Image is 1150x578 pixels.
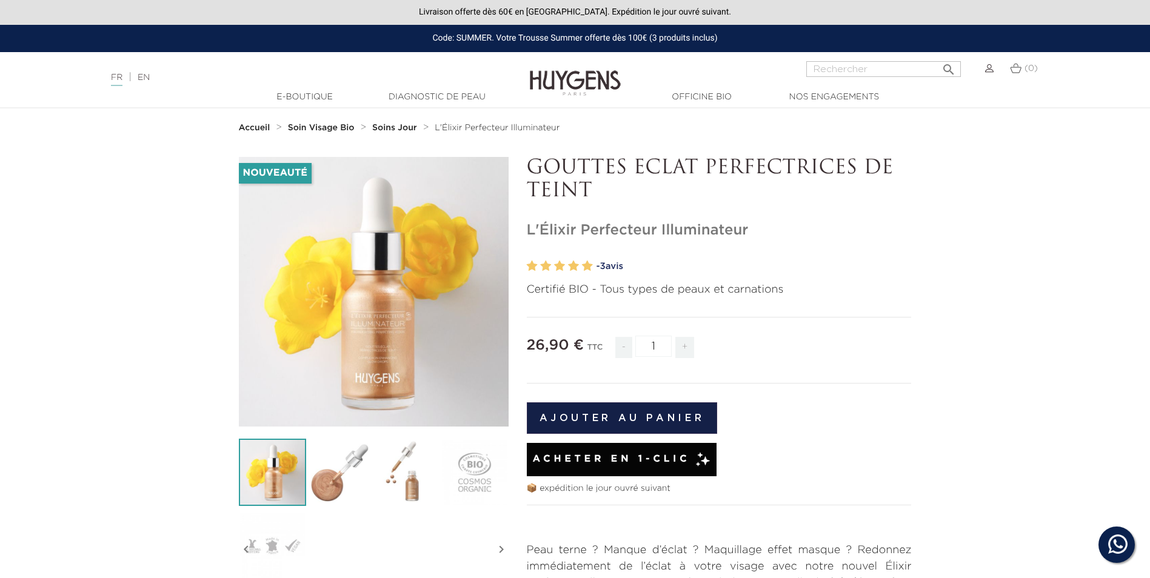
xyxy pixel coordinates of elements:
[239,123,273,133] a: Accueil
[527,338,584,353] span: 26,90 €
[527,257,538,275] label: 1
[1025,64,1038,73] span: (0)
[372,123,420,133] a: Soins Jour
[568,257,579,275] label: 4
[288,123,358,133] a: Soin Visage Bio
[244,91,366,104] a: E-Boutique
[675,337,695,358] span: +
[435,123,560,133] a: L'Élixir Perfecteur Illuminateur
[641,91,763,104] a: Officine Bio
[239,163,312,184] li: Nouveauté
[527,482,912,495] p: 📦 expédition le jour ouvré suivant
[774,91,895,104] a: Nos engagements
[582,257,593,275] label: 5
[600,262,605,271] span: 3
[615,337,632,358] span: -
[239,124,270,132] strong: Accueil
[376,91,498,104] a: Diagnostic de peau
[527,157,912,204] p: GOUTTES ECLAT PERFECTRICES DE TEINT
[111,73,122,86] a: FR
[239,439,306,506] img: L'Élixir Perfecteur Illuminateur
[527,222,912,239] h1: L'Élixir Perfecteur Illuminateur
[530,51,621,98] img: Huygens
[527,282,912,298] p: Certifié BIO - Tous types de peaux et carnations
[435,124,560,132] span: L'Élixir Perfecteur Illuminateur
[597,257,912,276] a: -3avis
[587,334,603,367] div: TTC
[138,73,150,82] a: EN
[540,257,551,275] label: 2
[554,257,565,275] label: 3
[938,58,960,74] button: 
[806,61,961,77] input: Rechercher
[527,402,718,434] button: Ajouter au panier
[635,336,672,357] input: Quantité
[288,124,355,132] strong: Soin Visage Bio
[941,59,956,73] i: 
[372,124,417,132] strong: Soins Jour
[105,70,470,85] div: |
